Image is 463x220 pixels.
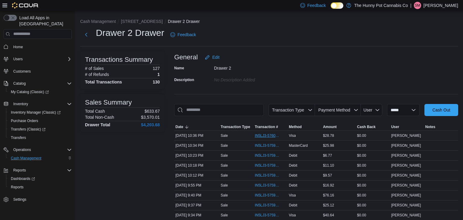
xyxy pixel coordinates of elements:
div: $0.00 [356,152,390,159]
span: IN5LJ3-5759543 [255,213,280,218]
span: Dashboards [11,176,35,181]
a: Transfers (Classic) [8,126,48,133]
span: Visa [289,213,296,218]
div: [DATE] 10:12 PM [174,172,219,179]
button: [STREET_ADDRESS] [121,19,162,24]
a: Dashboards [6,174,74,183]
button: Purchase Orders [6,117,74,125]
span: $11.10 [323,163,334,168]
nav: An example of EuiBreadcrumbs [80,18,458,26]
div: [DATE] 10:18 PM [174,162,219,169]
button: IN5LJ3-5760006 [255,132,286,139]
button: Cash Out [424,104,458,116]
h6: Total Non-Cash [85,115,114,120]
button: Users [11,55,25,63]
div: [DATE] 9:40 PM [174,192,219,199]
button: Cash Back [356,123,390,130]
button: Home [1,42,74,51]
p: Sale [221,203,228,208]
nav: Complex example [4,40,72,220]
a: Cash Management [8,155,44,162]
span: Debit [289,203,297,208]
h3: General [174,54,198,61]
span: [PERSON_NAME] [391,163,421,168]
button: IN5LJ3-5759868 [255,162,286,169]
button: Drawer 2 Drawer [168,19,200,24]
div: [DATE] 9:55 PM [174,182,219,189]
h4: Drawer Total [85,122,110,127]
span: Edit [212,54,219,60]
div: No Description added [214,75,295,82]
img: Cova [12,2,39,8]
span: Amount [323,124,336,129]
span: Home [13,45,23,49]
span: Debit [289,163,297,168]
a: My Catalog (Classic) [8,88,51,96]
span: Inventory Manager (Classic) [11,110,61,115]
button: IN5LJ3-5759599 [255,192,286,199]
button: IN5LJ3-5759998 [255,142,286,149]
span: Transfers [8,134,72,141]
div: [DATE] 10:23 PM [174,152,219,159]
a: Inventory Manager (Classic) [6,108,74,117]
span: Date [175,124,183,129]
button: IN5LJ3-5759828 [255,172,286,179]
span: Debit [289,173,297,178]
span: Feedback [307,2,326,8]
span: SM [415,2,420,9]
a: Reports [8,184,26,191]
span: Load All Apps in [GEOGRAPHIC_DATA] [17,15,72,27]
button: Transaction # [254,123,288,130]
span: $40.64 [323,213,334,218]
span: [PERSON_NAME] [391,213,421,218]
span: [PERSON_NAME] [391,143,421,148]
div: [DATE] 10:34 PM [174,142,219,149]
p: 1 [157,72,160,77]
a: Feedback [168,29,198,41]
span: IN5LJ3-5760006 [255,133,280,138]
button: Catalog [1,79,74,88]
span: Reports [13,168,26,173]
a: Transfers [8,134,28,141]
a: Customers [11,68,33,75]
button: Transaction Type [219,123,254,130]
span: Reports [11,185,24,190]
span: Transfers (Classic) [8,126,72,133]
span: [PERSON_NAME] [391,183,421,188]
span: $76.16 [323,193,334,198]
p: Sale [221,143,228,148]
button: Reports [11,167,28,174]
button: Payment Method [315,104,361,116]
span: $25.12 [323,203,334,208]
span: Visa [289,133,296,138]
span: $28.78 [323,133,334,138]
button: Date [174,123,219,130]
span: Cash Out [432,107,450,113]
h4: Total Transactions [85,80,122,84]
span: Debit [289,183,297,188]
a: Purchase Orders [8,117,41,124]
span: IN5LJ3-5759699 [255,183,280,188]
button: IN5LJ3-5759699 [255,182,286,189]
button: Settings [1,195,74,204]
p: The Hunny Pot Cannabis Co [354,2,408,9]
div: Sarah Martin [414,2,421,9]
p: Sale [221,173,228,178]
span: Feedback [178,32,196,38]
p: Sale [221,183,228,188]
span: Notes [425,124,435,129]
button: Inventory [11,100,30,108]
span: Settings [13,197,26,202]
span: [PERSON_NAME] [391,153,421,158]
button: Next [80,29,92,41]
button: IN5LJ3-5759568 [255,202,286,209]
button: Operations [11,146,33,153]
button: Transaction Type [269,104,315,116]
p: Sale [221,213,228,218]
span: Debit [289,153,297,158]
span: Visa [289,193,296,198]
span: Inventory [13,102,28,106]
input: Dark Mode [331,2,343,9]
p: | [410,2,411,9]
